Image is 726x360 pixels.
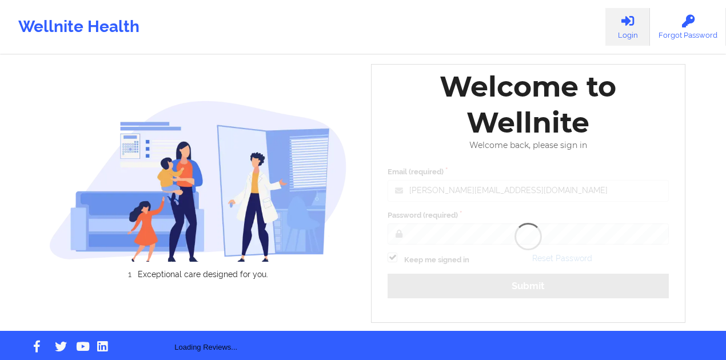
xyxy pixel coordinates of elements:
a: Login [605,8,650,46]
a: Forgot Password [650,8,726,46]
li: Exceptional care designed for you. [59,270,347,279]
img: wellnite-auth-hero_200.c722682e.png [49,100,348,262]
div: Welcome to Wellnite [380,69,677,141]
div: Welcome back, please sign in [380,141,677,150]
div: Loading Reviews... [49,298,364,353]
